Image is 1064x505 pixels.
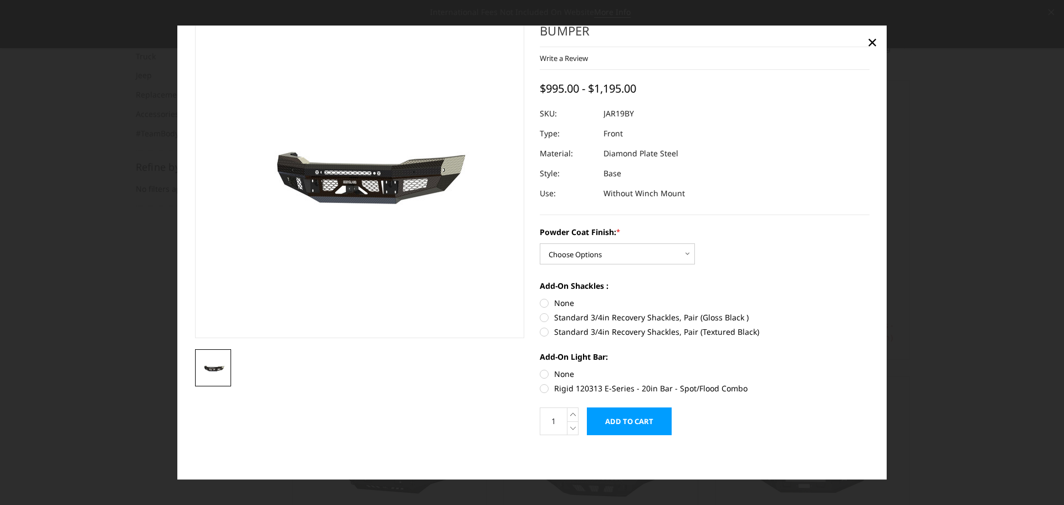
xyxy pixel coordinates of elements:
dt: Use: [540,183,595,203]
a: 2019-2025 Ram 2500-3500 - FT Series - Base Front Bumper [195,6,525,338]
span: $995.00 - $1,195.00 [540,81,636,96]
dt: SKU: [540,104,595,124]
dd: Without Winch Mount [603,183,685,203]
label: Rigid 120313 E-Series - 20in Bar - Spot/Flood Combo [540,382,869,394]
a: Close [863,33,881,51]
label: Standard 3/4in Recovery Shackles, Pair (Textured Black) [540,326,869,338]
label: None [540,368,869,380]
span: × [867,30,877,54]
label: Add-On Shackles : [540,280,869,292]
iframe: Chat Widget [1009,452,1064,505]
label: Powder Coat Finish: [540,226,869,238]
dt: Material: [540,144,595,164]
a: Write a Review [540,53,588,63]
dd: Base [603,164,621,183]
label: None [540,297,869,309]
label: Add-On Light Bar: [540,351,869,363]
dt: Style: [540,164,595,183]
dd: Front [603,124,623,144]
dt: Type: [540,124,595,144]
dd: JAR19BY [603,104,634,124]
h1: [DATE]-[DATE] Ram 2500-3500 - FT Series - Base Front Bumper [540,6,869,47]
label: Standard 3/4in Recovery Shackles, Pair (Gloss Black ) [540,312,869,323]
input: Add to Cart [587,407,672,435]
img: 2019-2025 Ram 2500-3500 - FT Series - Base Front Bumper [198,361,228,375]
dd: Diamond Plate Steel [603,144,678,164]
